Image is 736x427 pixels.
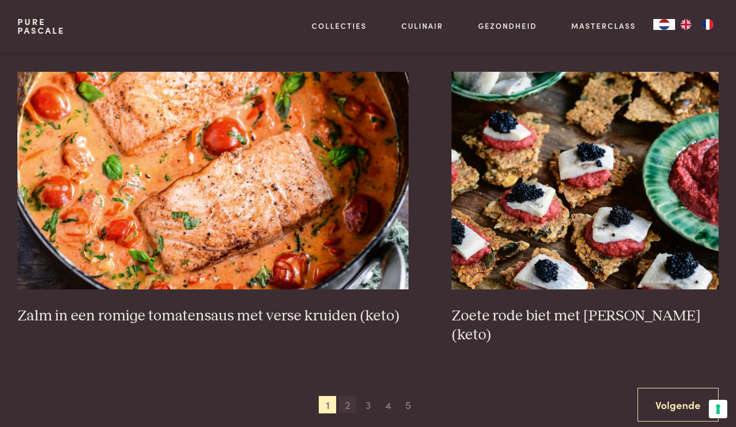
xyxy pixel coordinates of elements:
a: NL [653,19,675,30]
div: Language [653,19,675,30]
span: 5 [400,396,417,413]
a: Volgende [638,388,719,422]
a: Zalm in een romige tomatensaus met verse kruiden (keto) Zalm in een romige tomatensaus met verse ... [17,72,409,325]
a: Masterclass [571,20,636,32]
span: 1 [319,396,336,413]
a: EN [675,19,697,30]
button: Uw voorkeuren voor toestemming voor trackingtechnologieën [709,400,727,418]
a: Gezondheid [478,20,537,32]
img: Zalm in een romige tomatensaus met verse kruiden (keto) [17,72,409,289]
span: 3 [360,396,377,413]
img: Zoete rode biet met zure haring (keto) [452,72,719,289]
span: 2 [339,396,356,413]
a: PurePascale [17,17,65,35]
a: Collecties [312,20,367,32]
h3: Zoete rode biet met [PERSON_NAME] (keto) [452,307,719,344]
span: 4 [380,396,397,413]
h3: Zalm in een romige tomatensaus met verse kruiden (keto) [17,307,409,326]
a: Culinair [401,20,443,32]
a: Zoete rode biet met zure haring (keto) Zoete rode biet met [PERSON_NAME] (keto) [452,72,719,344]
ul: Language list [675,19,719,30]
aside: Language selected: Nederlands [653,19,719,30]
a: FR [697,19,719,30]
